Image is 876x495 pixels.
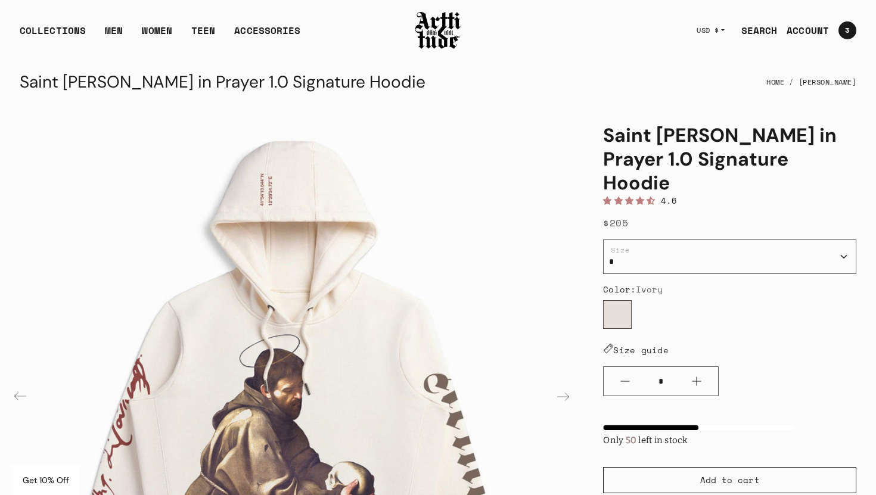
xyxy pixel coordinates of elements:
[142,23,172,47] a: WOMEN
[766,69,784,95] a: Home
[700,474,760,486] span: Add to cart
[845,27,849,34] span: 3
[661,194,678,207] span: 4.6
[603,194,661,207] span: 4.60 stars
[603,344,669,356] a: Size guide
[603,284,856,295] div: Color:
[603,300,632,329] label: Ivory
[829,17,856,44] a: Open cart
[732,18,778,42] a: SEARCH
[689,17,732,43] button: USD $
[105,23,123,47] a: MEN
[603,467,856,493] button: Add to cart
[647,371,675,393] input: Quantity
[799,69,857,95] a: [PERSON_NAME]
[549,382,577,411] div: Next slide
[697,26,719,35] span: USD $
[6,382,35,411] div: Previous slide
[191,23,215,47] a: TEEN
[623,435,638,446] span: 50
[10,23,310,47] ul: Main navigation
[604,367,647,396] button: Minus
[675,367,718,396] button: Plus
[234,23,300,47] div: ACCESSORIES
[20,23,86,47] div: COLLECTIONS
[603,430,794,448] div: Only left in stock
[603,123,856,195] h1: Saint [PERSON_NAME] in Prayer 1.0 Signature Hoodie
[777,18,829,42] a: ACCOUNT
[636,283,663,295] span: Ivory
[414,10,462,51] img: Arttitude
[12,465,80,495] div: Get 10% Off
[23,475,69,485] span: Get 10% Off
[20,68,425,96] div: Saint [PERSON_NAME] in Prayer 1.0 Signature Hoodie
[603,216,628,230] span: $205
